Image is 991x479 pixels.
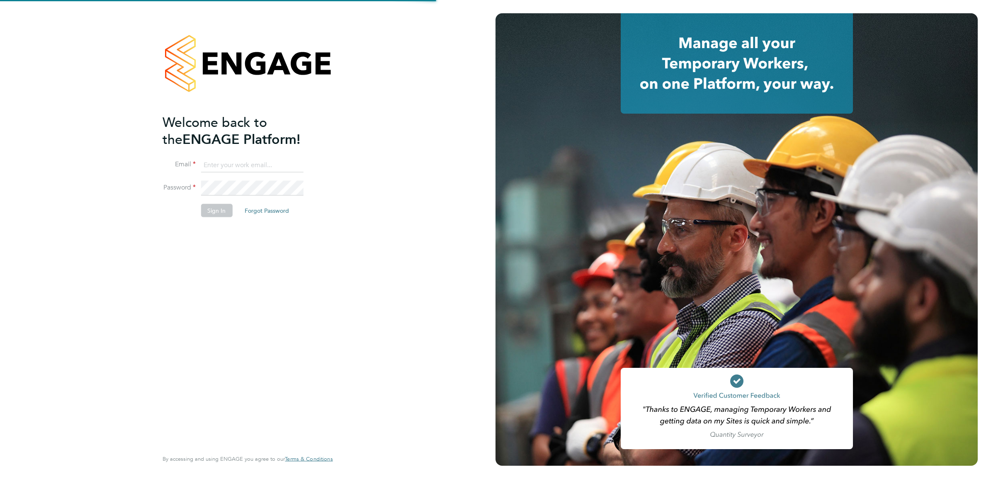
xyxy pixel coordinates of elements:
h2: ENGAGE Platform! [163,114,324,148]
span: By accessing and using ENGAGE you agree to our [163,455,333,462]
input: Enter your work email... [201,158,303,173]
button: Sign In [201,204,232,217]
span: Terms & Conditions [285,455,333,462]
button: Forgot Password [238,204,296,217]
label: Email [163,160,196,169]
span: Welcome back to the [163,114,267,147]
a: Terms & Conditions [285,456,333,462]
label: Password [163,183,196,192]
